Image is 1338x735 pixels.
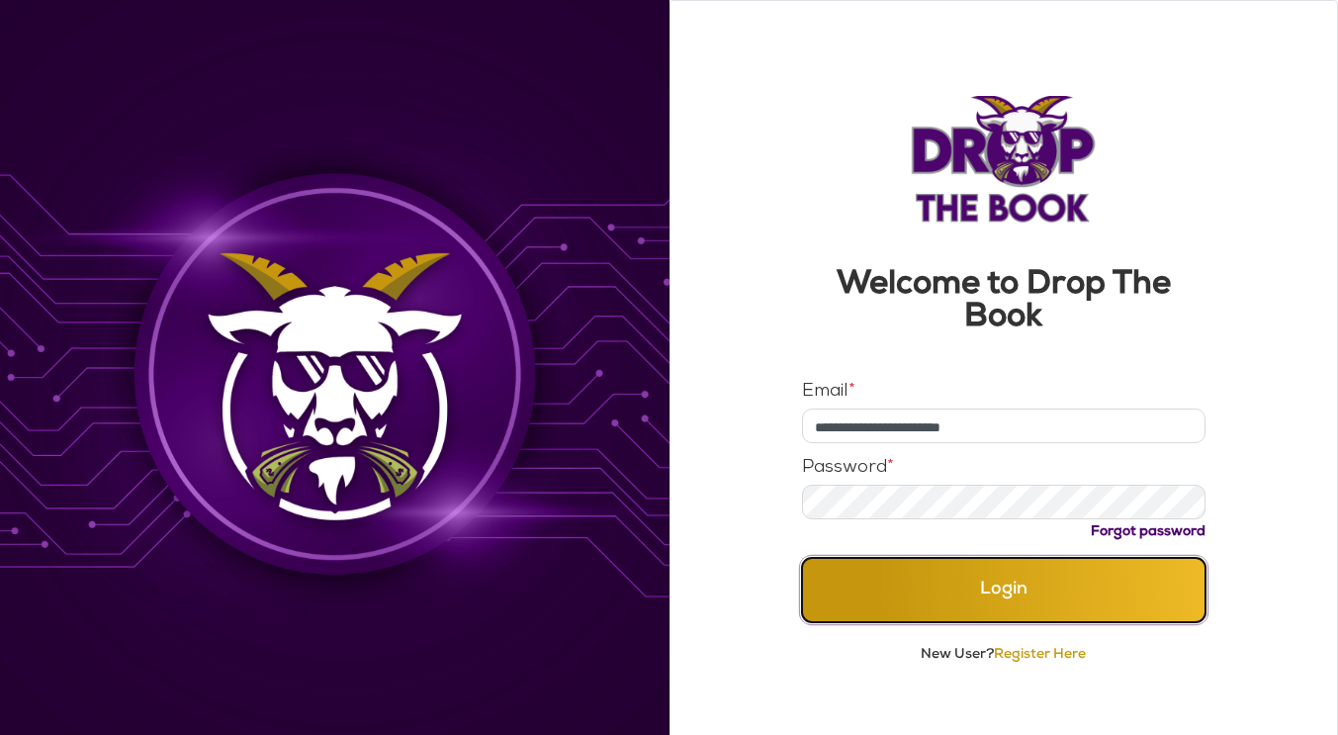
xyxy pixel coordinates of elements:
[802,558,1205,622] button: Login
[802,459,894,477] label: Password
[802,646,1205,665] p: New User?
[910,96,1097,223] img: Logo
[994,648,1086,662] a: Register Here
[802,270,1205,335] h3: Welcome to Drop The Book
[191,238,479,538] img: Background Image
[1091,525,1205,539] a: Forgot password
[802,383,855,401] label: Email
